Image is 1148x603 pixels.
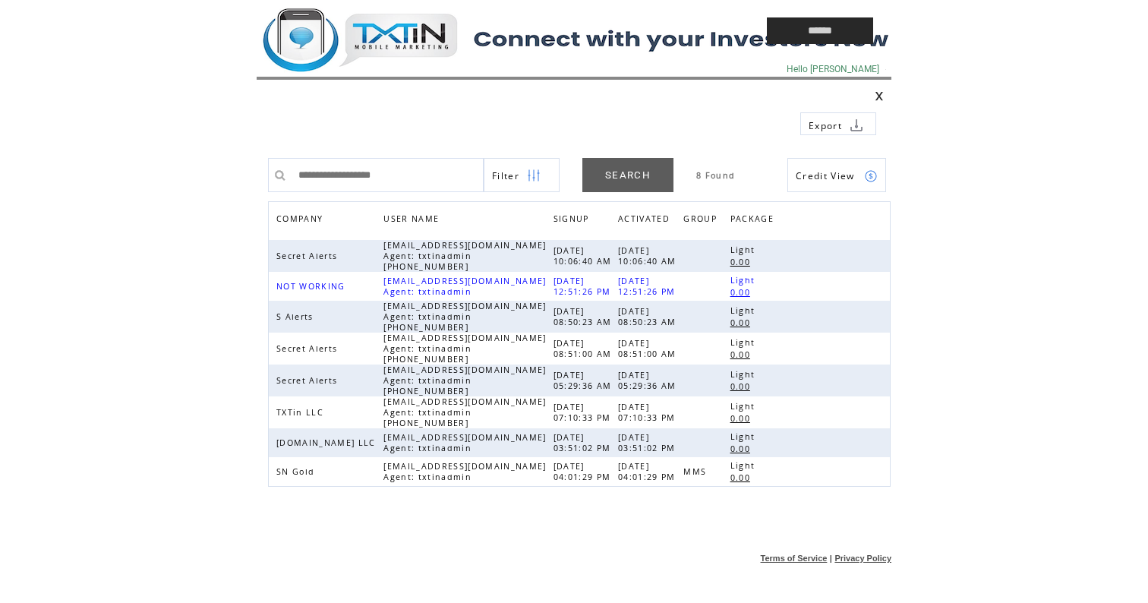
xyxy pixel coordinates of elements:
span: ACTIVATED [618,210,673,232]
span: [DATE] 08:50:23 AM [618,306,680,327]
a: Export [800,112,876,135]
a: 0.00 [730,286,758,298]
span: [DATE] 03:51:02 PM [618,432,680,453]
span: Light [730,431,759,442]
span: [DATE] 12:51:26 PM [553,276,615,297]
span: Hello [PERSON_NAME] [787,64,879,74]
a: Privacy Policy [834,554,891,563]
span: S Alerts [276,311,317,322]
img: filters.png [527,159,541,193]
span: [DATE] 10:06:40 AM [553,245,616,267]
a: Terms of Service [761,554,828,563]
span: Export to csv file [809,119,842,132]
span: Secret Alerts [276,343,341,354]
span: [DATE] 03:51:02 PM [553,432,615,453]
span: Light [730,369,759,380]
span: [EMAIL_ADDRESS][DOMAIN_NAME] Agent: txtinadmin [383,432,546,453]
a: 0.00 [730,255,758,268]
a: 0.00 [730,316,758,329]
span: 8 Found [696,170,735,181]
span: 0.00 [730,287,754,298]
a: SIGNUP [553,213,593,223]
a: Filter [484,158,560,192]
span: [DATE] 04:01:29 PM [618,461,680,482]
a: ACTIVATED [618,210,677,232]
span: TXTin LLC [276,407,327,418]
span: SN Gold [276,466,318,477]
span: [DOMAIN_NAME] LLC [276,437,380,448]
span: [EMAIL_ADDRESS][DOMAIN_NAME] Agent: txtinadmin [383,461,546,482]
span: [DATE] 05:29:36 AM [553,370,616,391]
span: [EMAIL_ADDRESS][DOMAIN_NAME] Agent: txtinadmin [PHONE_NUMBER] [383,333,546,365]
a: 0.00 [730,471,758,484]
span: [DATE] 07:10:33 PM [553,402,615,423]
span: Secret Alerts [276,375,341,386]
a: 0.00 [730,348,758,361]
span: [DATE] 04:01:29 PM [553,461,615,482]
a: 0.00 [730,380,758,393]
a: 0.00 [730,442,758,455]
span: [EMAIL_ADDRESS][DOMAIN_NAME] Agent: txtinadmin [383,276,546,297]
span: GROUP [683,210,721,232]
span: [DATE] 08:51:00 AM [618,338,680,359]
span: 0.00 [730,381,754,392]
span: NOT WORKING [276,281,349,292]
span: 0.00 [730,349,754,360]
span: [DATE] 07:10:33 PM [618,402,680,423]
span: [EMAIL_ADDRESS][DOMAIN_NAME] Agent: txtinadmin [PHONE_NUMBER] [383,365,546,396]
a: COMPANY [276,213,326,223]
span: USER NAME [383,210,443,232]
span: Light [730,275,759,286]
span: COMPANY [276,210,326,232]
span: PACKAGE [730,210,777,232]
a: SEARCH [582,158,673,192]
span: MMS [683,466,710,477]
span: Light [730,460,759,471]
img: credits.png [864,169,878,183]
a: PACKAGE [730,210,781,232]
span: 0.00 [730,257,754,267]
span: Show Credits View [796,169,855,182]
a: Credit View [787,158,886,192]
span: | [830,554,832,563]
span: 0.00 [730,413,754,424]
span: [DATE] 05:29:36 AM [618,370,680,391]
span: [EMAIL_ADDRESS][DOMAIN_NAME] Agent: txtinadmin [PHONE_NUMBER] [383,301,546,333]
a: GROUP [683,210,724,232]
span: Light [730,305,759,316]
span: SIGNUP [553,210,593,232]
span: 0.00 [730,444,754,454]
span: Light [730,337,759,348]
span: [DATE] 10:06:40 AM [618,245,680,267]
span: 0.00 [730,317,754,328]
span: Show filters [492,169,519,182]
span: [EMAIL_ADDRESS][DOMAIN_NAME] Agent: txtinadmin [PHONE_NUMBER] [383,240,546,272]
a: USER NAME [383,213,443,223]
span: [EMAIL_ADDRESS][DOMAIN_NAME] Agent: txtinadmin [PHONE_NUMBER] [383,396,546,428]
img: download.png [850,118,863,132]
a: 0.00 [730,412,758,425]
span: Light [730,245,759,255]
span: [DATE] 12:51:26 PM [618,276,680,297]
span: 0.00 [730,472,754,483]
span: [DATE] 08:51:00 AM [553,338,616,359]
span: Light [730,401,759,412]
span: Secret Alerts [276,251,341,261]
span: [DATE] 08:50:23 AM [553,306,616,327]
